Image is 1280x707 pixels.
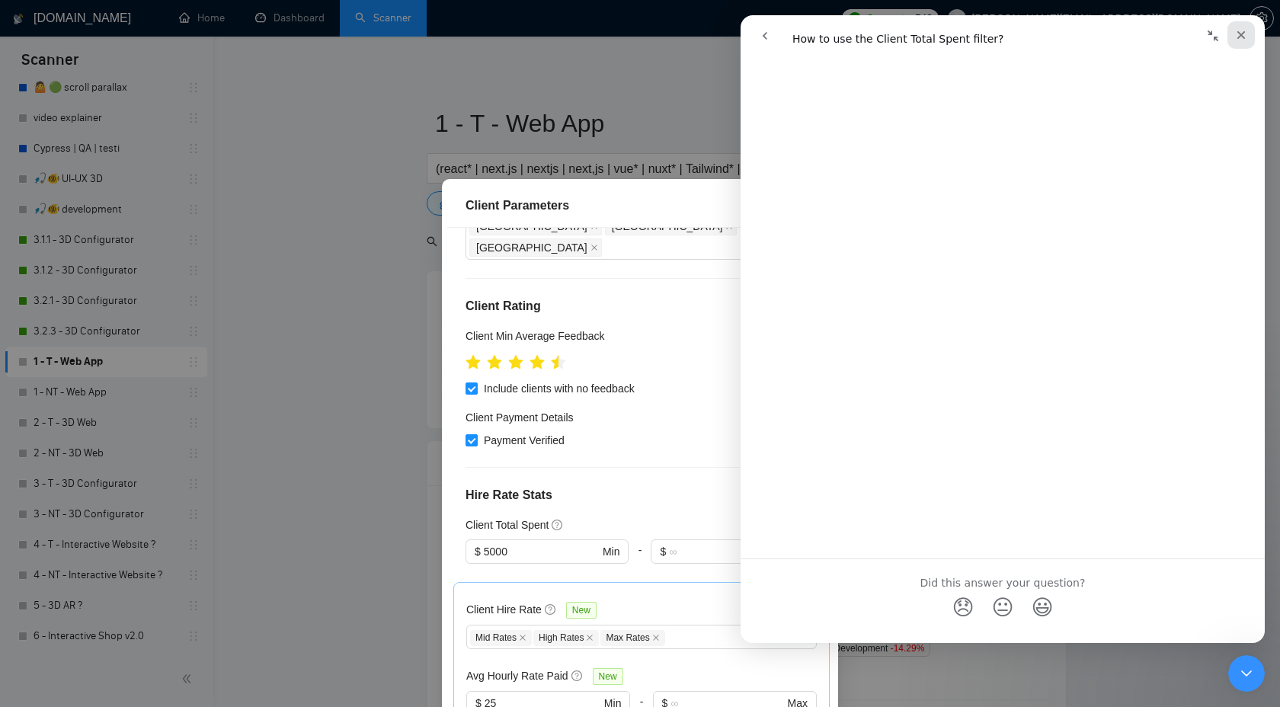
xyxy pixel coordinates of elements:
span: Pakistan [469,238,602,257]
span: New [593,668,623,685]
span: $ [475,543,481,560]
span: [GEOGRAPHIC_DATA] [476,239,587,256]
span: close [652,634,660,641]
span: High Rates [533,630,599,646]
h5: Client Total Spent [466,517,549,533]
span: close [586,634,594,641]
span: close [519,634,526,641]
span: $ [660,543,666,560]
h4: Hire Rate Stats [466,486,814,504]
span: Payment Verified [478,432,571,449]
h5: Avg Hourly Rate Paid [466,667,568,684]
span: Mid Rates [470,630,532,646]
span: star [551,355,566,370]
span: question-circle [545,603,557,616]
span: New [566,602,597,619]
span: question-circle [552,519,564,531]
iframe: Intercom live chat [1228,655,1265,692]
span: Max Rates [600,630,664,646]
span: star [466,355,481,370]
h4: Client Payment Details [466,409,574,426]
a: Open in help center [201,627,323,639]
span: close [590,244,598,251]
span: question-circle [571,670,584,682]
span: star [487,355,502,370]
iframe: Intercom live chat [741,15,1265,643]
div: Client Parameters [466,197,814,215]
input: 0 [484,543,600,560]
div: - [629,539,651,582]
h5: Client Min Average Feedback [466,328,605,344]
span: Min [603,543,620,560]
h4: Client Rating [466,297,814,315]
span: star [508,355,523,370]
input: ∞ [669,543,782,560]
span: star [530,355,545,370]
span: Include clients with no feedback [478,380,641,397]
h5: Client Hire Rate [466,601,542,618]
